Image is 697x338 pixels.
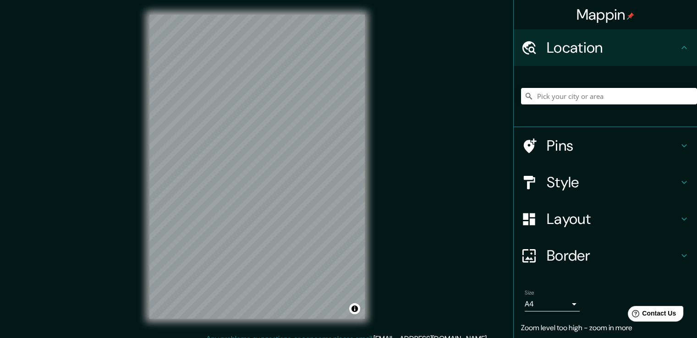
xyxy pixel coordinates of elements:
[514,164,697,201] div: Style
[149,15,365,319] canvas: Map
[525,289,534,297] label: Size
[547,246,679,265] h4: Border
[615,302,687,328] iframe: Help widget launcher
[521,88,697,104] input: Pick your city or area
[547,210,679,228] h4: Layout
[576,5,635,24] h4: Mappin
[547,173,679,191] h4: Style
[514,127,697,164] div: Pins
[514,201,697,237] div: Layout
[514,29,697,66] div: Location
[349,303,360,314] button: Toggle attribution
[521,322,690,333] p: Zoom level too high - zoom in more
[547,38,679,57] h4: Location
[514,237,697,274] div: Border
[525,297,580,311] div: A4
[547,136,679,155] h4: Pins
[627,12,634,20] img: pin-icon.png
